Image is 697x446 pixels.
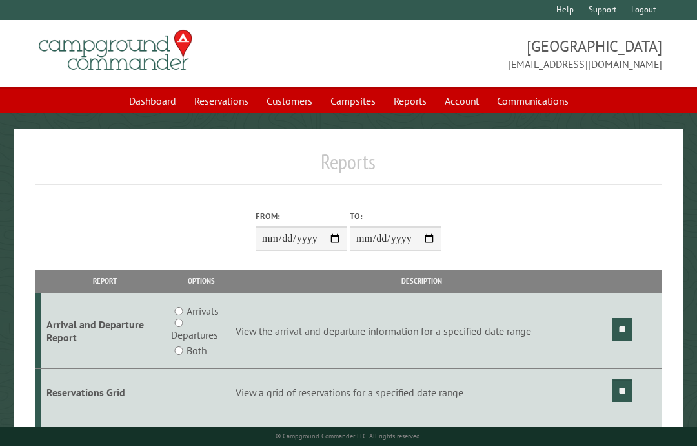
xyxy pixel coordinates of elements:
a: Customers [259,89,320,113]
label: From: [256,210,347,222]
a: Communications [489,89,576,113]
td: Arrival and Departure Report [41,293,169,369]
label: Both [187,343,207,358]
span: [GEOGRAPHIC_DATA] [EMAIL_ADDRESS][DOMAIN_NAME] [348,36,662,72]
label: Arrivals [187,303,219,319]
img: Campground Commander [35,25,196,76]
td: Reservations Grid [41,369,169,416]
th: Options [169,270,234,292]
a: Campsites [323,89,383,113]
a: Account [437,89,487,113]
label: To: [350,210,441,222]
h1: Reports [35,149,662,185]
a: Dashboard [121,89,184,113]
label: Departures [171,327,218,343]
small: © Campground Commander LLC. All rights reserved. [276,432,421,440]
a: Reports [386,89,434,113]
th: Report [41,270,169,292]
td: View the arrival and departure information for a specified date range [234,293,611,369]
td: View a grid of reservations for a specified date range [234,369,611,416]
a: Reservations [187,89,256,113]
th: Description [234,270,611,292]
